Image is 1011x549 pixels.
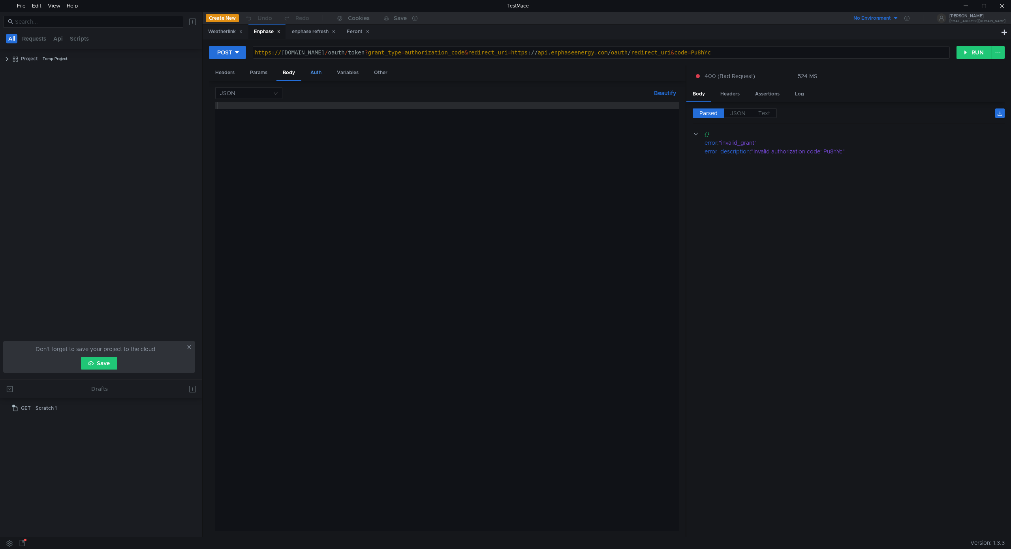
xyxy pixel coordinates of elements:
button: Beautify [651,88,679,98]
div: Assertions [749,87,786,101]
button: Create New [206,14,239,22]
div: Temp Project [43,53,68,65]
div: Body [276,65,301,81]
span: GET [21,402,31,414]
div: Feront [347,28,370,36]
span: Text [758,110,770,117]
div: No Environment [853,15,891,22]
div: Redo [295,13,309,23]
button: POST [209,46,246,59]
button: RUN [957,46,992,59]
div: "invalid_grant" [719,138,994,147]
div: POST [217,48,232,57]
button: Scripts [68,34,91,43]
div: Cookies [348,13,370,23]
div: Weatherlink [208,28,243,36]
div: [PERSON_NAME] [949,14,1005,18]
div: Save [394,15,407,21]
div: Project [21,53,38,65]
span: Version: 1.3.3 [970,537,1005,549]
div: Headers [714,87,746,101]
button: Save [81,357,117,370]
div: : [705,138,1005,147]
button: Redo [278,12,315,24]
button: Undo [239,12,278,24]
button: No Environment [844,12,899,24]
div: Other [368,65,394,80]
div: Headers [209,65,241,80]
div: Auth [304,65,328,80]
button: Requests [20,34,49,43]
span: Parsed [699,110,718,117]
div: {} [704,130,994,138]
span: JSON [730,110,746,117]
div: : [705,147,1005,156]
div: Body [686,87,711,102]
div: 524 MS [798,73,817,80]
div: error [705,138,717,147]
div: Scratch 1 [36,402,57,414]
div: Log [789,87,810,101]
input: Search... [15,17,179,26]
div: error_description [705,147,750,156]
div: [EMAIL_ADDRESS][DOMAIN_NAME] [949,20,1005,22]
div: "Invalid authorization code: Pu8hYc" [751,147,995,156]
span: Don't forget to save your project to the cloud [36,344,155,354]
div: Variables [331,65,365,80]
span: 400 (Bad Request) [705,72,755,80]
div: Drafts [91,384,108,394]
button: Api [51,34,65,43]
div: Params [244,65,274,80]
div: Undo [257,13,272,23]
div: enphase refresh [292,28,336,36]
div: Enphase [254,28,281,36]
button: All [6,34,17,43]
